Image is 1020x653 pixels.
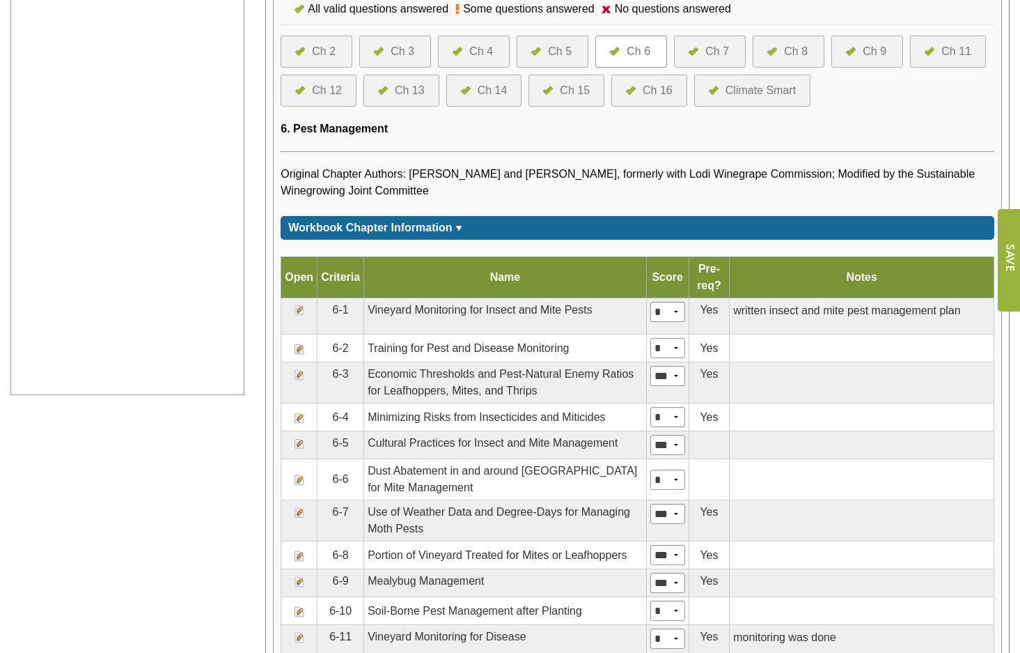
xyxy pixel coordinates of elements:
td: Portion of Vineyard Treated for Mites or Leafhoppers [364,541,647,569]
span: 6. Pest Management [281,123,388,135]
img: sort_arrow_down.gif [455,226,462,231]
p: written insect and mite pest management plan [733,302,990,320]
div: Ch 12 [312,82,342,99]
a: Ch 2 [295,43,338,60]
div: Ch 11 [941,43,971,60]
input: Submit [997,209,1020,312]
a: Ch 5 [531,43,574,60]
td: 6-2 [317,335,364,362]
img: icon-all-questions-answered.png [689,47,698,56]
div: All valid questions answered [304,1,455,17]
div: Climate Smart [725,82,796,99]
img: icon-all-questions-answered.png [543,86,553,95]
td: 6-8 [317,541,364,569]
td: Vineyard Monitoring for Insect and Mite Pests [364,298,647,335]
div: Ch 14 [478,82,508,99]
div: Ch 8 [784,43,808,60]
img: icon-all-questions-answered.png [453,47,462,56]
div: Ch 16 [643,82,673,99]
td: Yes [689,569,730,597]
a: Ch 8 [767,43,810,60]
img: icon-all-questions-answered.png [295,5,304,13]
td: 6-4 [317,404,364,431]
div: Ch 5 [548,43,572,60]
td: Yes [689,500,730,541]
div: Ch 4 [469,43,493,60]
td: 6-9 [317,569,364,597]
a: Climate Smart [709,82,796,99]
img: icon-some-questions-answered.png [455,3,460,15]
td: Yes [689,404,730,431]
a: Ch 15 [543,82,590,99]
a: Ch 4 [453,43,495,60]
div: Click for more or less content [281,216,994,240]
img: icon-no-questions-answered.png [602,6,611,13]
th: Notes [730,256,994,298]
td: Economic Thresholds and Pest-Natural Enemy Ratios for Leafhoppers, Mites, and Thrips [364,362,647,404]
td: Mealybug Management [364,569,647,597]
img: icon-all-questions-answered.png [925,47,934,56]
div: No questions answered [611,1,738,17]
div: Ch 9 [863,43,886,60]
td: 6-3 [317,362,364,404]
a: Ch 7 [689,43,731,60]
div: Ch 13 [395,82,425,99]
div: Ch 6 [627,43,650,60]
img: icon-all-questions-answered.png [295,47,305,56]
a: Ch 9 [846,43,888,60]
td: Minimizing Risks from Insecticides and Miticides [364,404,647,431]
td: Training for Pest and Disease Monitoring [364,335,647,362]
td: Cultural Practices for Insect and Mite Management [364,431,647,459]
img: icon-all-questions-answered.png [709,86,719,95]
a: Ch 14 [461,82,508,99]
div: Ch 3 [391,43,414,60]
img: icon-all-questions-answered.png [610,47,620,56]
td: 6-6 [317,459,364,500]
img: icon-all-questions-answered.png [767,47,777,56]
a: Ch 11 [925,43,971,60]
th: Score [646,256,689,298]
td: Yes [689,541,730,569]
th: Open [281,256,317,298]
img: icon-all-questions-answered.png [295,86,305,95]
span: Workbook Chapter Information [288,222,452,233]
th: Name [364,256,647,298]
img: icon-all-questions-answered.png [374,47,384,56]
img: icon-all-questions-answered.png [461,86,471,95]
td: Dust Abatement in and around [GEOGRAPHIC_DATA] for Mite Management [364,459,647,500]
div: Ch 15 [560,82,590,99]
td: Yes [689,362,730,404]
a: Ch 13 [378,82,425,99]
img: icon-all-questions-answered.png [626,86,636,95]
td: 6-10 [317,597,364,625]
p: monitoring was done [733,629,990,647]
img: icon-all-questions-answered.png [846,47,856,56]
td: Yes [689,298,730,335]
td: 6-7 [317,500,364,541]
td: Yes [689,335,730,362]
td: 6-1 [317,298,364,335]
td: 6-5 [317,431,364,459]
a: Ch 12 [295,82,342,99]
div: Some questions answered [460,1,602,17]
td: Use of Weather Data and Degree-Days for Managing Moth Pests [364,500,647,541]
th: Pre-req? [689,256,730,298]
span: Original Chapter Authors: [PERSON_NAME] and [PERSON_NAME], formerly with Lodi Winegrape Commissio... [281,168,975,197]
div: Ch 2 [312,43,336,60]
div: Ch 7 [705,43,729,60]
img: icon-all-questions-answered.png [531,47,541,56]
td: Soil-Borne Pest Management after Planting [364,597,647,625]
img: icon-all-questions-answered.png [378,86,388,95]
th: Criteria [317,256,364,298]
a: Ch 3 [374,43,416,60]
a: Ch 16 [626,82,673,99]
